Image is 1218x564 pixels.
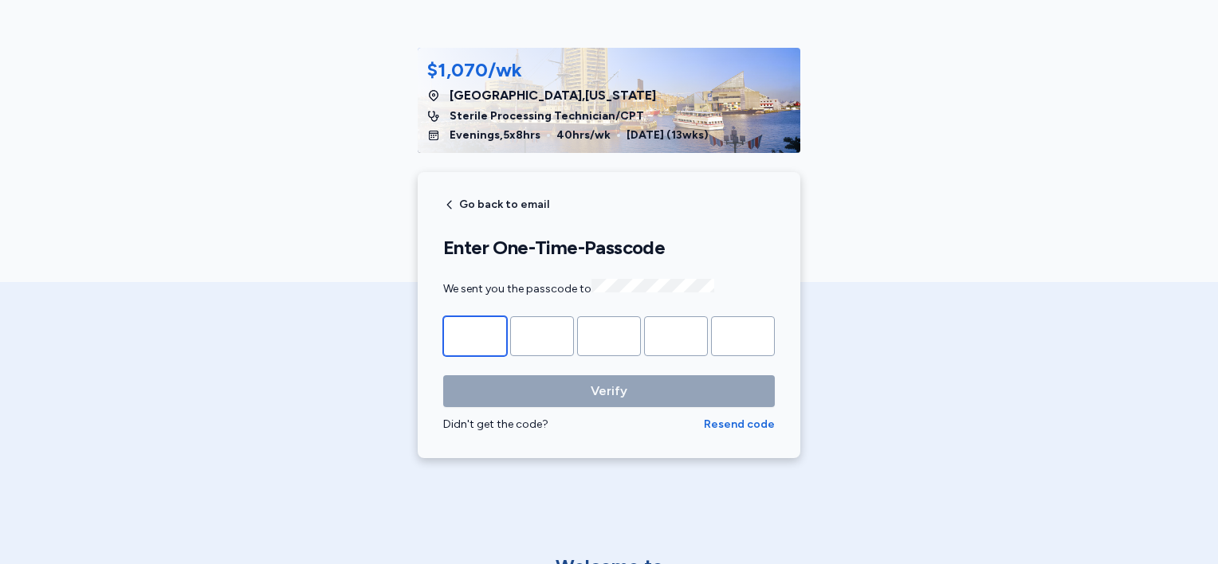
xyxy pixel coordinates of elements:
button: Verify [443,375,775,407]
input: Please enter OTP character 3 [577,316,641,356]
span: Sterile Processing Technician/CPT [450,108,644,124]
input: Please enter OTP character 5 [711,316,775,356]
div: $1,070/wk [427,57,522,83]
span: Evenings , 5 x 8 hrs [450,127,540,143]
span: [GEOGRAPHIC_DATA] , [US_STATE] [450,86,656,105]
button: Resend code [704,417,775,433]
span: Verify [591,382,627,401]
input: Please enter OTP character 1 [443,316,507,356]
div: Didn't get the code? [443,417,704,433]
span: Go back to email [459,199,549,210]
button: Go back to email [443,198,549,211]
span: We sent you the passcode to [443,282,714,296]
input: Please enter OTP character 4 [644,316,708,356]
h1: Enter One-Time-Passcode [443,236,775,260]
span: [DATE] ( 13 wks) [627,127,709,143]
input: Please enter OTP character 2 [510,316,574,356]
span: 40 hrs/wk [556,127,611,143]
